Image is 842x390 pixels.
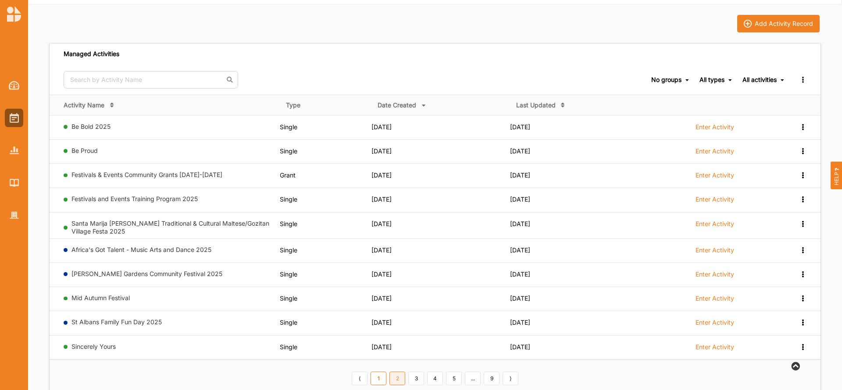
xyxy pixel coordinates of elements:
span: [DATE] [510,246,530,254]
label: Enter Activity [696,123,734,131]
a: Library [5,174,23,192]
img: icon [744,20,752,28]
span: Single [280,220,297,227]
div: Managed Activities [64,50,119,58]
a: ... [465,372,481,386]
label: Enter Activity [696,195,734,203]
img: Organisation [10,212,19,219]
span: [DATE] [371,270,392,278]
label: Enter Activity [696,220,734,228]
img: Dashboard [9,81,20,90]
div: No groups [651,76,681,84]
img: logo [7,6,21,22]
span: [DATE] [510,343,530,351]
span: [DATE] [510,319,530,326]
img: Reports [10,146,19,154]
span: [DATE] [371,123,392,131]
a: Activities [5,109,23,127]
th: Type [280,95,371,115]
span: [DATE] [371,246,392,254]
a: Enter Activity [696,195,734,208]
a: Enter Activity [696,246,734,259]
a: Enter Activity [696,318,734,331]
span: [DATE] [371,147,392,155]
a: Sincerely Yours [71,343,116,350]
label: Enter Activity [696,147,734,155]
a: Dashboard [5,76,23,95]
span: Single [280,147,297,155]
span: Single [280,343,297,351]
a: 4 [427,372,443,386]
img: Library [10,179,19,186]
span: [DATE] [371,220,392,227]
a: Organisation [5,206,23,224]
a: Mid Autumn Festival [71,294,130,301]
span: Single [280,319,297,326]
div: All types [699,76,724,84]
a: 5 [446,372,462,386]
label: Enter Activity [696,343,734,351]
span: [DATE] [510,171,530,179]
span: Grant [280,171,296,179]
div: Pagination Navigation [350,370,520,385]
span: [DATE] [371,319,392,326]
label: Enter Activity [696,246,734,254]
span: Single [280,270,297,278]
a: Enter Activity [696,171,734,184]
div: All activities [742,76,777,84]
span: [DATE] [371,171,392,179]
span: [DATE] [510,123,530,131]
a: Enter Activity [696,123,734,136]
label: Enter Activity [696,319,734,326]
button: iconAdd Activity Record [737,15,820,32]
img: Activities [10,113,19,123]
a: Enter Activity [696,294,734,307]
a: Be Proud [71,147,98,154]
a: Enter Activity [696,270,734,283]
span: Single [280,246,297,254]
a: Enter Activity [696,147,734,160]
a: 9 [484,372,499,386]
a: Festivals & Events Community Grants [DATE]-[DATE] [71,171,222,178]
div: Last Updated [516,101,556,109]
input: Search by Activity Name [64,71,238,89]
a: [PERSON_NAME] Gardens Community Festival 2025 [71,270,222,277]
span: [DATE] [371,294,392,302]
div: Date Created [378,101,416,109]
a: Next item [503,372,518,386]
span: [DATE] [510,147,530,155]
a: St Albans Family Fun Day 2025 [71,318,162,326]
span: [DATE] [510,270,530,278]
span: [DATE] [510,220,530,227]
span: [DATE] [510,294,530,302]
a: Be Bold 2025 [71,123,111,130]
a: Reports [5,141,23,160]
a: Previous item [352,372,367,386]
span: [DATE] [510,195,530,203]
a: Enter Activity [696,220,734,233]
div: Add Activity Record [755,20,813,28]
span: Single [280,294,297,302]
label: Enter Activity [696,171,734,179]
span: [DATE] [371,195,392,203]
label: Enter Activity [696,294,734,302]
a: Santa Marija [PERSON_NAME] Traditional & Cultural Maltese/Gozitan Village Festa 2025 [71,220,269,235]
span: [DATE] [371,343,392,351]
div: Activity Name [64,101,104,109]
span: Single [280,195,297,203]
span: Single [280,123,297,131]
a: Africa's Got Talent - Music Arts and Dance 2025 [71,246,211,253]
a: 1 [371,372,386,386]
a: 3 [408,372,424,386]
a: Enter Activity [696,343,734,356]
a: 2 [389,372,405,386]
label: Enter Activity [696,270,734,278]
a: Festivals and Events Training Program 2025 [71,195,198,202]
